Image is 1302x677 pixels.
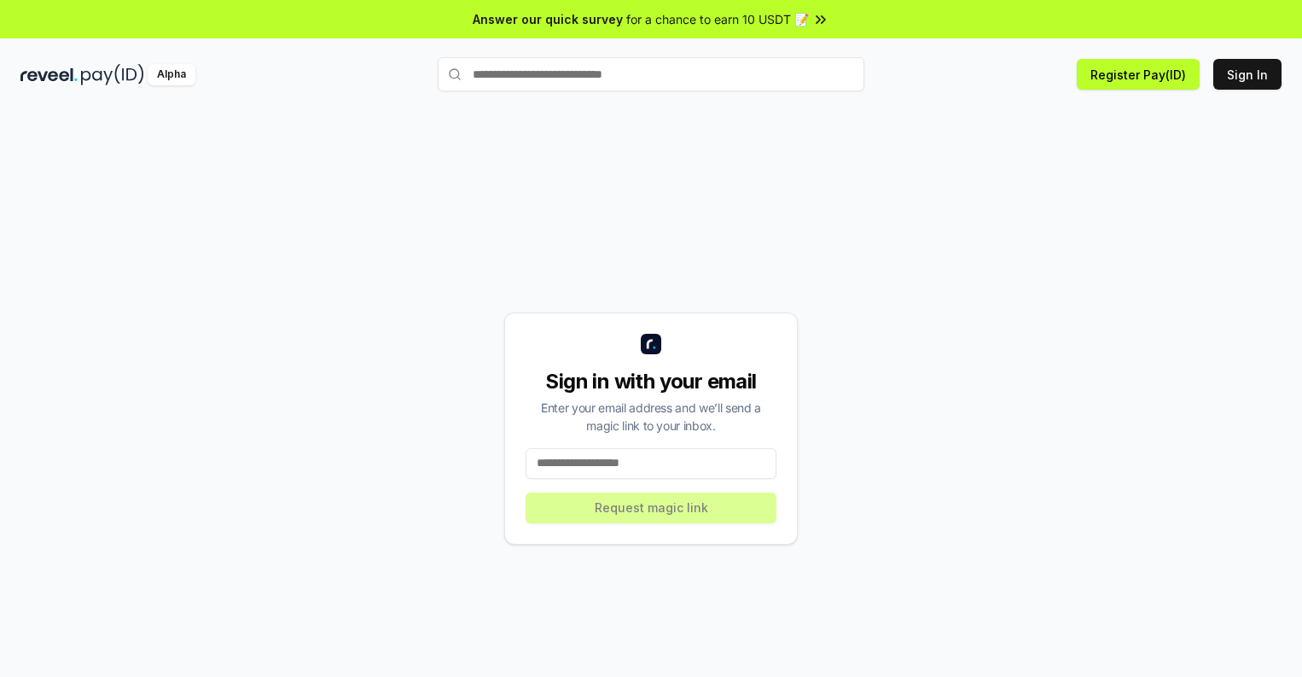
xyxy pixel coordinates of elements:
span: for a chance to earn 10 USDT 📝 [626,10,809,28]
button: Register Pay(ID) [1077,59,1200,90]
div: Enter your email address and we’ll send a magic link to your inbox. [526,399,776,435]
span: Answer our quick survey [473,10,623,28]
div: Alpha [148,64,195,85]
img: reveel_dark [20,64,78,85]
div: Sign in with your email [526,368,776,395]
img: logo_small [641,334,661,354]
button: Sign In [1213,59,1282,90]
img: pay_id [81,64,144,85]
